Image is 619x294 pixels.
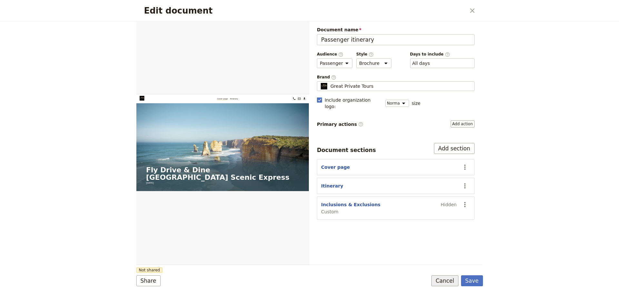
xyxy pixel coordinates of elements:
[317,75,475,80] span: Brand
[368,52,374,56] span: ​
[445,52,450,56] span: ​
[321,183,343,189] button: Itinerary
[459,199,470,210] button: Actions
[23,208,42,216] span: [DATE]
[410,52,475,57] span: Days to include
[356,58,391,68] select: Style​
[358,122,363,127] span: ​
[431,275,458,286] button: Cancel
[8,4,64,15] img: Great Private Tours logo
[330,83,373,89] span: Great Private Tours
[331,75,336,79] span: ​
[467,5,478,16] button: Close dialog
[434,143,475,154] button: Add section
[224,6,243,15] a: Itinerary
[325,97,381,110] span: Include organization logo :
[321,201,380,208] button: Inclusions & Exclusions
[193,6,219,15] a: Cover page
[317,121,363,127] span: Primary actions
[372,5,383,16] a: +61 430 279 438
[451,120,475,127] button: Primary actions​
[317,146,376,154] div: Document sections
[459,180,470,191] button: Actions
[317,58,352,68] select: Audience​
[459,162,470,173] button: Actions
[412,60,430,66] button: Days to include​Clear input
[23,172,389,208] h1: Fly Drive & Dine [GEOGRAPHIC_DATA] Scenic Express
[136,275,161,286] button: Share
[356,52,391,57] span: Style
[461,275,483,286] button: Save
[317,34,475,45] input: Document name
[338,52,343,56] span: ​
[321,208,380,215] span: Custom
[320,83,328,89] img: Profile
[385,100,409,107] select: size
[317,52,352,57] span: Audience
[397,5,408,16] button: Download pdf
[144,6,466,15] h2: Edit document
[321,164,350,170] button: Cover page
[441,201,457,208] span: Hidden
[412,100,420,106] span: size
[136,268,163,273] span: Not shared
[317,26,475,33] span: Document name
[384,5,395,16] a: bookings@greatprivatetours.com.au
